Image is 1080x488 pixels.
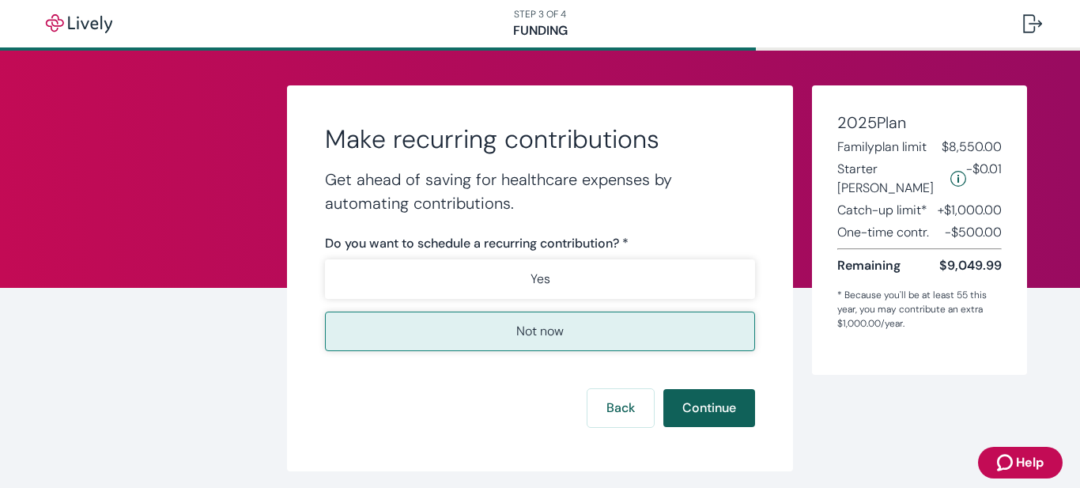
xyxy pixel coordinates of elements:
[587,389,654,427] button: Back
[325,168,755,215] h4: Get ahead of saving for healthcare expenses by automating contributions.
[966,160,1002,198] span: -$0.01
[837,111,1002,134] h4: 2025 Plan
[325,123,755,155] h2: Make recurring contributions
[531,270,550,289] p: Yes
[837,256,901,275] span: Remaining
[837,223,929,242] span: One-time contr.
[325,234,629,253] label: Do you want to schedule a recurring contribution? *
[1010,5,1055,43] button: Log out
[942,138,1002,157] span: $8,550.00
[1016,453,1044,472] span: Help
[997,453,1016,472] svg: Zendesk support icon
[35,14,123,33] img: Lively
[938,201,1002,220] span: + $1,000.00
[945,223,1002,242] span: - $500.00
[325,312,755,351] button: Not now
[837,201,927,220] span: Catch-up limit*
[950,160,966,198] button: Lively will contribute $0.01 to establish your account
[939,256,1002,275] span: $9,049.99
[978,447,1063,479] button: Zendesk support iconHelp
[837,138,927,157] span: Family plan limit
[950,171,966,187] svg: Starter penny details
[837,160,944,198] span: Starter [PERSON_NAME]
[837,288,1002,331] div: * Because you'll be at least 55 this year, you may contribute an extra $1,000.00 /year.
[663,389,755,427] button: Continue
[516,322,564,341] p: Not now
[325,259,755,299] button: Yes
